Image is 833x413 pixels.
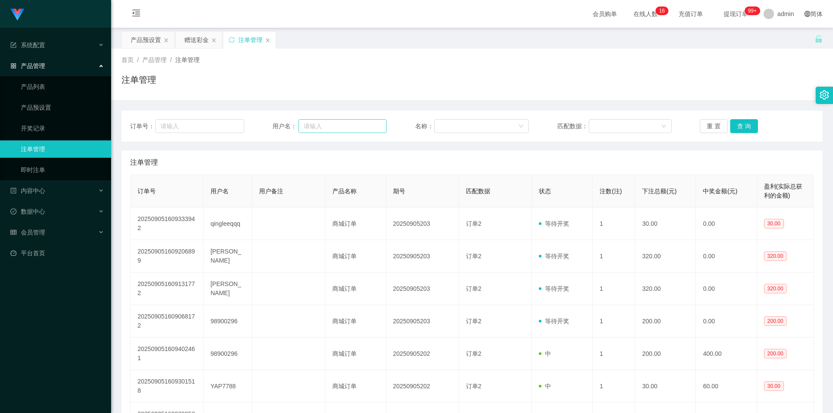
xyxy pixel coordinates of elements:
[764,349,787,358] span: 200.00
[386,305,459,338] td: 20250905203
[635,370,696,403] td: 30.00
[642,188,676,195] span: 下注总额(元)
[10,62,45,69] span: 产品管理
[659,7,662,15] p: 1
[466,383,482,390] span: 订单2
[466,285,482,292] span: 订单2
[466,188,490,195] span: 匹配数据
[764,381,784,391] span: 30.00
[10,229,16,235] i: 图标: table
[662,7,665,15] p: 6
[674,11,707,17] span: 充值订单
[10,187,45,194] span: 内容中心
[21,140,104,158] a: 注单管理
[332,188,357,195] span: 产品名称
[466,350,482,357] span: 订单2
[635,338,696,370] td: 200.00
[744,7,760,15] sup: 1083
[203,273,252,305] td: [PERSON_NAME]
[466,318,482,325] span: 订单2
[466,253,482,260] span: 订单2
[815,35,823,43] i: 图标: unlock
[229,37,235,43] i: 图标: sync
[131,273,203,305] td: 202509051609131772
[259,188,283,195] span: 用户备注
[593,240,635,273] td: 1
[325,208,386,240] td: 商城订单
[539,220,569,227] span: 等待开奖
[696,240,757,273] td: 0.00
[10,208,45,215] span: 数据中心
[539,350,551,357] span: 中
[635,208,696,240] td: 30.00
[820,90,829,100] i: 图标: setting
[203,338,252,370] td: 98900296
[130,157,158,168] span: 注单管理
[393,188,405,195] span: 期号
[184,32,209,48] div: 赠送彩金
[539,253,569,260] span: 等待开奖
[272,122,298,131] span: 用户名：
[386,370,459,403] td: 20250905202
[656,7,668,15] sup: 16
[131,240,203,273] td: 202509051609206899
[600,188,622,195] span: 注数(注)
[10,9,24,21] img: logo.9652507e.png
[325,370,386,403] td: 商城订单
[764,251,787,261] span: 320.00
[696,208,757,240] td: 0.00
[539,285,569,292] span: 等待开奖
[10,188,16,194] i: 图标: profile
[539,188,551,195] span: 状态
[466,220,482,227] span: 订单2
[635,273,696,305] td: 320.00
[386,240,459,273] td: 20250905203
[138,188,156,195] span: 订单号
[203,240,252,273] td: [PERSON_NAME]
[121,73,156,86] h1: 注单管理
[121,0,151,28] i: 图标: menu-fold
[696,338,757,370] td: 400.00
[10,208,16,215] i: 图标: check-circle-o
[703,188,737,195] span: 中奖金额(元)
[764,316,787,326] span: 200.00
[164,38,169,43] i: 图标: close
[700,119,728,133] button: 重 置
[21,120,104,137] a: 开奖记录
[629,11,662,17] span: 在线人数
[10,63,16,69] i: 图标: appstore-o
[203,370,252,403] td: YAP7788
[696,273,757,305] td: 0.00
[130,122,155,131] span: 订单号：
[131,32,161,48] div: 产品预设置
[265,38,270,43] i: 图标: close
[131,305,203,338] td: 202509051609068172
[211,38,216,43] i: 图标: close
[696,370,757,403] td: 60.00
[518,124,524,130] i: 图标: down
[593,305,635,338] td: 1
[10,42,16,48] i: 图标: form
[415,122,434,131] span: 名称：
[175,56,200,63] span: 注单管理
[539,318,569,325] span: 等待开奖
[696,305,757,338] td: 0.00
[386,338,459,370] td: 20250905202
[635,240,696,273] td: 320.00
[593,273,635,305] td: 1
[10,42,45,49] span: 系统配置
[203,208,252,240] td: qingleeqqq
[210,188,229,195] span: 用户名
[764,284,787,293] span: 320.00
[155,119,244,133] input: 请输入
[730,119,758,133] button: 查 询
[10,229,45,236] span: 会员管理
[21,99,104,116] a: 产品预设置
[593,370,635,403] td: 1
[764,183,803,199] span: 盈利(实际总获利的金额)
[325,273,386,305] td: 商城订单
[593,338,635,370] td: 1
[558,122,589,131] span: 匹配数据：
[238,32,262,48] div: 注单管理
[170,56,172,63] span: /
